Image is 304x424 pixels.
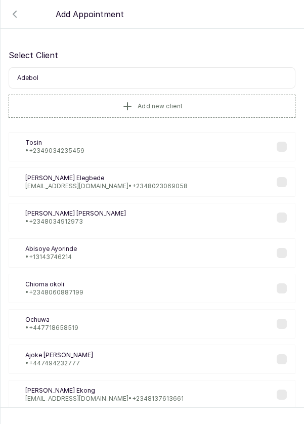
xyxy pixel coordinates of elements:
[25,359,93,367] p: • +44 7494232777
[25,253,77,261] p: • +1 3143746214
[56,8,124,20] p: Add Appointment
[25,316,78,324] p: Ochuwa
[25,147,84,155] p: • +234 9034235459
[138,102,183,110] span: Add new client
[25,218,126,226] p: • +234 8034912973
[25,288,83,296] p: • +234 8060887199
[25,182,188,190] p: [EMAIL_ADDRESS][DOMAIN_NAME] • +234 8023069058
[25,209,126,218] p: [PERSON_NAME] [PERSON_NAME]
[9,95,295,118] button: Add new client
[25,139,84,147] p: Tosin
[25,245,77,253] p: Abisoye Ayorinde
[25,174,188,182] p: [PERSON_NAME] Elegbede
[25,395,184,403] p: [EMAIL_ADDRESS][DOMAIN_NAME] • +234 8137613661
[9,67,295,89] input: Search for a client by name, phone number, or email.
[25,351,93,359] p: Ajoke [PERSON_NAME]
[25,387,184,395] p: [PERSON_NAME] Ekong
[9,49,295,61] p: Select Client
[25,280,83,288] p: Chioma okoli
[25,324,78,332] p: • +44 7718658519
